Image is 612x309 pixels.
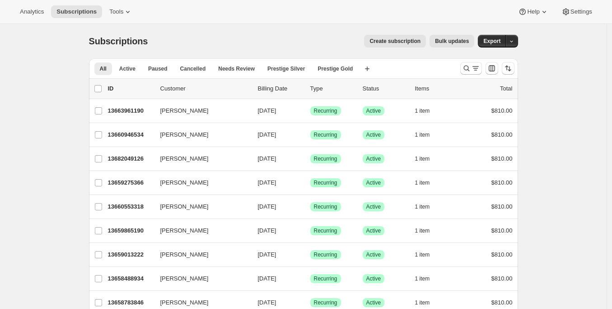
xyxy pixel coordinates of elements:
[314,227,337,234] span: Recurring
[108,106,153,115] p: 13663961190
[314,251,337,258] span: Recurring
[502,62,514,75] button: Sort the results
[314,179,337,186] span: Recurring
[415,203,430,210] span: 1 item
[108,128,513,141] div: 13660946534[PERSON_NAME][DATE]SuccessRecurringSuccessActive1 item$810.00
[415,200,440,213] button: 1 item
[155,247,245,262] button: [PERSON_NAME]
[314,299,337,306] span: Recurring
[415,131,430,138] span: 1 item
[155,271,245,286] button: [PERSON_NAME]
[360,62,374,75] button: Create new view
[415,275,430,282] span: 1 item
[258,299,276,306] span: [DATE]
[258,84,303,93] p: Billing Date
[314,155,337,162] span: Recurring
[366,131,381,138] span: Active
[258,275,276,282] span: [DATE]
[160,250,209,259] span: [PERSON_NAME]
[108,130,153,139] p: 13660946534
[108,154,153,163] p: 13682049126
[491,203,513,210] span: $810.00
[486,62,498,75] button: Customize table column order and visibility
[483,38,500,45] span: Export
[108,105,513,117] div: 13663961190[PERSON_NAME][DATE]SuccessRecurringSuccessActive1 item$810.00
[314,275,337,282] span: Recurring
[267,65,305,72] span: Prestige Silver
[491,299,513,306] span: $810.00
[478,35,506,48] button: Export
[415,107,430,114] span: 1 item
[556,5,598,18] button: Settings
[363,84,408,93] p: Status
[415,128,440,141] button: 1 item
[51,5,102,18] button: Subscriptions
[366,299,381,306] span: Active
[108,248,513,261] div: 13659013222[PERSON_NAME][DATE]SuccessRecurringSuccessActive1 item$810.00
[155,200,245,214] button: [PERSON_NAME]
[258,251,276,258] span: [DATE]
[314,203,337,210] span: Recurring
[89,36,148,46] span: Subscriptions
[160,226,209,235] span: [PERSON_NAME]
[160,274,209,283] span: [PERSON_NAME]
[430,35,474,48] button: Bulk updates
[500,84,512,93] p: Total
[108,84,153,93] p: ID
[119,65,135,72] span: Active
[155,104,245,118] button: [PERSON_NAME]
[491,131,513,138] span: $810.00
[527,8,539,15] span: Help
[100,65,107,72] span: All
[109,8,123,15] span: Tools
[108,274,153,283] p: 13658488934
[258,131,276,138] span: [DATE]
[314,107,337,114] span: Recurring
[310,84,355,93] div: Type
[160,106,209,115] span: [PERSON_NAME]
[160,130,209,139] span: [PERSON_NAME]
[491,251,513,258] span: $810.00
[369,38,420,45] span: Create subscription
[415,296,440,309] button: 1 item
[513,5,554,18] button: Help
[258,203,276,210] span: [DATE]
[415,105,440,117] button: 1 item
[366,203,381,210] span: Active
[108,226,153,235] p: 13659865190
[108,224,513,237] div: 13659865190[PERSON_NAME][DATE]SuccessRecurringSuccessActive1 item$810.00
[491,179,513,186] span: $810.00
[160,298,209,307] span: [PERSON_NAME]
[155,152,245,166] button: [PERSON_NAME]
[108,272,513,285] div: 13658488934[PERSON_NAME][DATE]SuccessRecurringSuccessActive1 item$810.00
[108,200,513,213] div: 13660553318[PERSON_NAME][DATE]SuccessRecurringSuccessActive1 item$810.00
[148,65,168,72] span: Paused
[364,35,426,48] button: Create subscription
[415,224,440,237] button: 1 item
[160,154,209,163] span: [PERSON_NAME]
[415,248,440,261] button: 1 item
[415,251,430,258] span: 1 item
[160,202,209,211] span: [PERSON_NAME]
[314,131,337,138] span: Recurring
[366,275,381,282] span: Active
[415,176,440,189] button: 1 item
[108,202,153,211] p: 13660553318
[460,62,482,75] button: Search and filter results
[160,84,251,93] p: Customer
[108,176,513,189] div: 13659275366[PERSON_NAME][DATE]SuccessRecurringSuccessActive1 item$810.00
[491,155,513,162] span: $810.00
[14,5,49,18] button: Analytics
[366,107,381,114] span: Active
[155,128,245,142] button: [PERSON_NAME]
[366,251,381,258] span: Active
[258,107,276,114] span: [DATE]
[56,8,97,15] span: Subscriptions
[155,176,245,190] button: [PERSON_NAME]
[491,107,513,114] span: $810.00
[415,84,460,93] div: Items
[366,227,381,234] span: Active
[155,223,245,238] button: [PERSON_NAME]
[108,178,153,187] p: 13659275366
[108,152,513,165] div: 13682049126[PERSON_NAME][DATE]SuccessRecurringSuccessActive1 item$810.00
